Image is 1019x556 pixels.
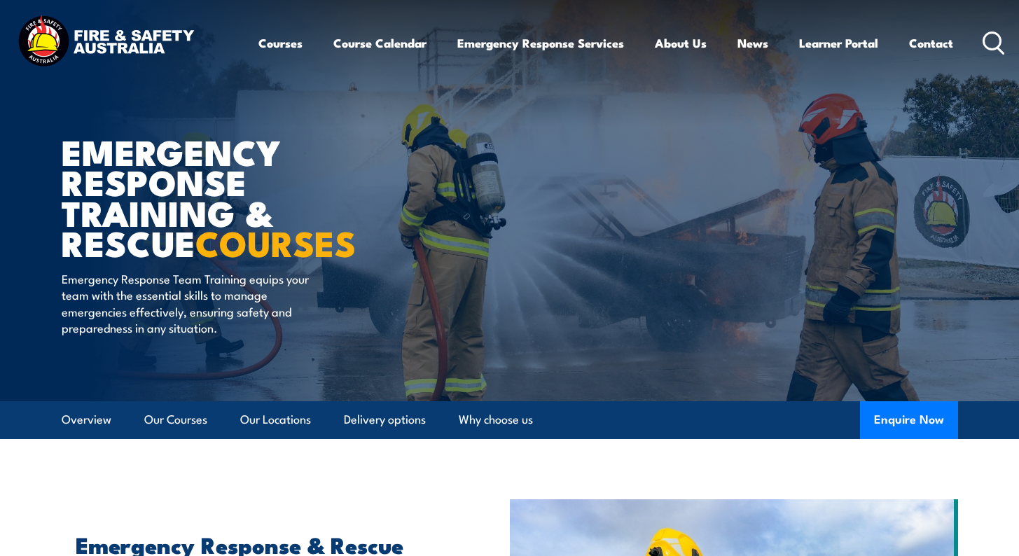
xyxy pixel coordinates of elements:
[909,25,953,62] a: Contact
[799,25,878,62] a: Learner Portal
[258,25,303,62] a: Courses
[737,25,768,62] a: News
[144,401,207,438] a: Our Courses
[62,401,111,438] a: Overview
[344,401,426,438] a: Delivery options
[860,401,958,439] button: Enquire Now
[655,25,707,62] a: About Us
[333,25,427,62] a: Course Calendar
[195,215,356,269] strong: COURSES
[240,401,311,438] a: Our Locations
[457,25,624,62] a: Emergency Response Services
[62,270,317,336] p: Emergency Response Team Training equips your team with the essential skills to manage emergencies...
[62,136,408,257] h1: Emergency Response Training & Rescue
[459,401,533,438] a: Why choose us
